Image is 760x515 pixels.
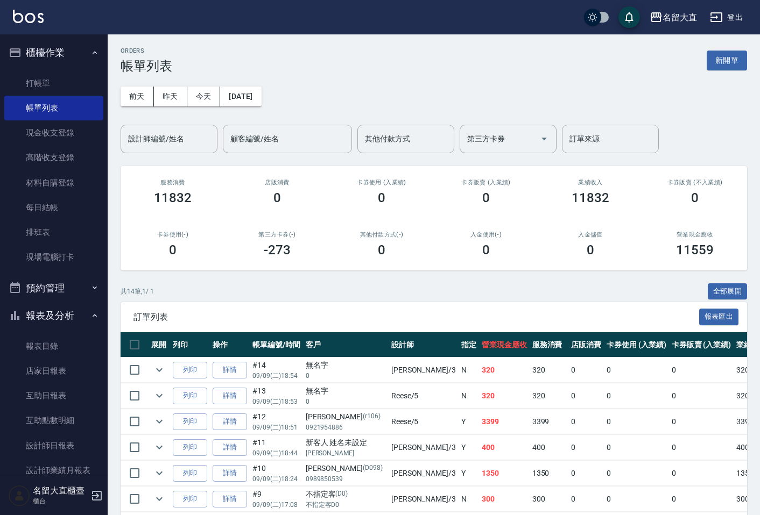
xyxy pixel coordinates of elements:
a: 排班表 [4,220,103,245]
button: 報表及分析 [4,302,103,330]
h2: 店販消費 [238,179,316,186]
div: 新客人 姓名未設定 [306,437,386,448]
p: [PERSON_NAME] [306,448,386,458]
h3: 0 [378,242,385,257]
td: 0 [568,461,604,486]
td: 0 [568,487,604,512]
td: 0 [669,435,734,460]
td: #9 [250,487,303,512]
td: 400 [530,435,569,460]
h2: 業績收入 [551,179,630,186]
td: 1350 [530,461,569,486]
span: 訂單列表 [133,312,699,323]
td: [PERSON_NAME] /3 [389,487,459,512]
div: [PERSON_NAME] [306,463,386,474]
h2: 卡券使用 (入業績) [342,179,421,186]
h3: 0 [482,190,490,205]
td: 0 [568,435,604,460]
button: 櫃檯作業 [4,39,103,67]
button: 昨天 [154,87,187,106]
a: 現場電腦打卡 [4,245,103,269]
h3: 0 [273,190,281,205]
td: [PERSON_NAME] /3 [389,357,459,383]
td: 3399 [530,409,569,434]
a: 高階收支登錄 [4,145,103,170]
p: 0 [306,371,386,381]
td: 320 [530,383,569,409]
a: 打帳單 [4,71,103,96]
th: 展開 [149,332,170,357]
td: 0 [669,461,734,486]
th: 卡券販賣 (入業績) [669,332,734,357]
td: N [459,357,479,383]
button: 今天 [187,87,221,106]
a: 設計師日報表 [4,433,103,458]
td: 0 [669,487,734,512]
td: 1350 [479,461,530,486]
p: 櫃台 [33,496,88,506]
a: 詳情 [213,439,247,456]
h3: 服務消費 [133,179,212,186]
p: 0921954886 [306,423,386,432]
p: 09/09 (二) 18:24 [252,474,300,484]
h3: 0 [482,242,490,257]
th: 列印 [170,332,210,357]
button: expand row [151,465,167,481]
th: 操作 [210,332,250,357]
h3: -273 [264,242,291,257]
h3: 11832 [154,190,192,205]
button: 名留大直 [645,6,701,28]
button: 列印 [173,388,207,404]
td: 320 [479,357,530,383]
td: 320 [530,357,569,383]
p: 09/09 (二) 17:08 [252,500,300,510]
th: 指定 [459,332,479,357]
button: expand row [151,413,167,430]
a: 詳情 [213,413,247,430]
td: Reese /5 [389,409,459,434]
button: 新開單 [707,51,747,70]
h3: 帳單列表 [121,59,172,74]
button: 列印 [173,439,207,456]
td: Y [459,461,479,486]
h3: 0 [587,242,594,257]
td: 0 [568,357,604,383]
p: (D0) [335,489,348,500]
p: 不指定客D0 [306,500,386,510]
a: 新開單 [707,55,747,65]
a: 設計師業績月報表 [4,458,103,483]
a: 現金收支登錄 [4,120,103,145]
p: (r106) [363,411,381,423]
td: #14 [250,357,303,383]
th: 營業現金應收 [479,332,530,357]
h3: 11559 [676,242,714,257]
a: 店家日報表 [4,359,103,383]
td: 0 [604,357,669,383]
td: Y [459,435,479,460]
button: expand row [151,388,167,404]
h3: 11832 [572,190,609,205]
img: Logo [13,10,44,23]
a: 報表匯出 [699,311,739,321]
td: 0 [568,409,604,434]
h3: 0 [691,190,699,205]
button: 列印 [173,465,207,482]
a: 每日結帳 [4,195,103,220]
td: 0 [604,435,669,460]
td: 0 [604,461,669,486]
button: Open [536,130,553,147]
td: 300 [479,487,530,512]
button: expand row [151,439,167,455]
td: 400 [479,435,530,460]
p: 09/09 (二) 18:44 [252,448,300,458]
h2: 營業現金應收 [656,231,734,238]
a: 互助點數明細 [4,408,103,433]
td: #11 [250,435,303,460]
td: 0 [604,487,669,512]
td: N [459,383,479,409]
p: 0 [306,397,386,406]
div: 不指定客 [306,489,386,500]
h2: 第三方卡券(-) [238,231,316,238]
h2: 其他付款方式(-) [342,231,421,238]
button: expand row [151,491,167,507]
